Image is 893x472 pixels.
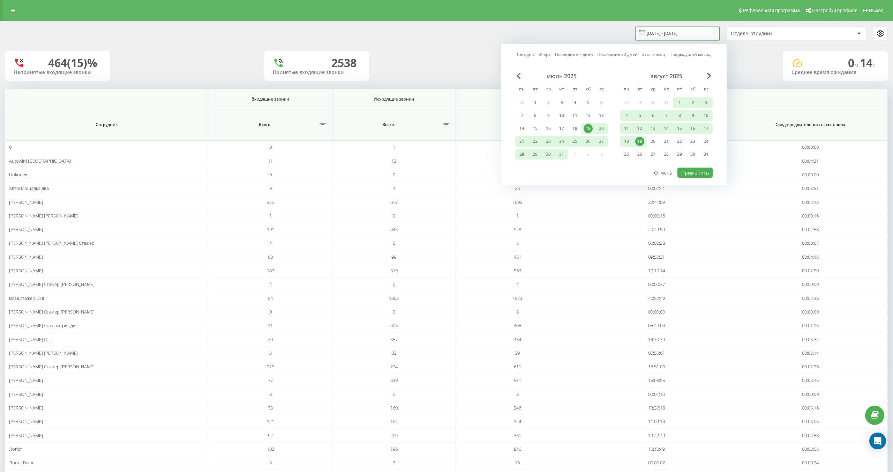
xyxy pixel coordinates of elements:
[268,405,273,411] span: 73
[269,240,272,246] span: 4
[707,73,711,79] span: Next Month
[579,332,733,346] td: 14:30:30
[568,123,581,134] div: пт 18 июля 2025 г.
[734,415,888,428] td: 00:03:05
[734,168,888,182] td: 00:00:00
[579,264,733,278] td: 17:10:14
[514,322,521,329] span: 465
[512,295,522,301] span: 1523
[390,322,398,329] span: 403
[9,213,78,219] span: [PERSON_NAME] [PERSON_NAME]
[620,110,633,121] div: пн 4 авг. 2025 г.
[393,391,395,397] span: 0
[516,281,519,287] span: 4
[389,295,399,301] span: 1303
[517,111,526,120] div: 7
[331,56,357,69] div: 2538
[9,391,43,397] span: [PERSON_NAME]
[391,254,396,260] span: 99
[14,69,102,75] div: Непринятые входящие звонки
[9,336,53,342] span: [PERSON_NAME] ОПГ
[579,415,733,428] td: 11:09:14
[661,84,671,95] abbr: четверг
[542,136,555,147] div: ср 23 июля 2025 г.
[555,97,568,108] div: чт 3 июля 2025 г.
[218,96,323,102] span: Входящие звонки
[854,61,860,69] span: м
[515,136,528,147] div: пн 21 июля 2025 г.
[579,209,733,223] td: 00:00:16
[734,360,888,374] td: 00:02:36
[701,111,711,120] div: 10
[390,267,398,274] span: 319
[662,137,671,146] div: 21
[669,51,711,58] a: Предыдущий месяц
[579,428,733,442] td: 19:42:49
[268,336,273,342] span: 20
[579,278,733,291] td: 00:00:37
[648,111,658,120] div: 6
[595,123,608,134] div: вс 20 июля 2025 г.
[743,8,800,13] span: Реферальная программа
[9,281,95,287] span: [PERSON_NAME] Стажер [PERSON_NAME]
[686,97,699,108] div: сб 2 авг. 2025 г.
[688,124,697,133] div: 16
[269,185,272,191] span: 0
[393,171,395,178] span: 0
[393,240,395,246] span: 0
[555,51,593,58] a: Последние 7 дней
[579,250,733,264] td: 09:50:31
[688,111,697,120] div: 9
[512,199,522,205] span: 1095
[648,137,658,146] div: 20
[267,363,274,370] span: 225
[269,281,272,287] span: 4
[48,56,97,69] div: 464 (15)%
[686,149,699,160] div: сб 30 авг. 2025 г.
[515,185,520,191] span: 28
[273,69,361,75] div: Принятые входящие звонки
[528,97,542,108] div: вт 1 июля 2025 г.
[517,124,526,133] div: 14
[579,236,733,250] td: 00:00:28
[734,428,888,442] td: 00:04:58
[515,110,528,121] div: пн 7 июля 2025 г.
[622,111,631,120] div: 4
[579,442,733,456] td: 15:10:49
[688,84,698,95] abbr: суббота
[622,124,631,133] div: 11
[686,123,699,134] div: сб 16 авг. 2025 г.
[514,336,521,342] span: 454
[584,124,593,133] div: 19
[268,158,273,164] span: 11
[555,136,568,147] div: чт 24 июля 2025 г.
[584,137,593,146] div: 26
[734,278,888,291] td: 00:00:09
[9,267,43,274] span: [PERSON_NAME]
[570,111,579,120] div: 11
[9,309,95,315] span: [PERSON_NAME] Стажер [PERSON_NAME]
[734,346,888,360] td: 00:02:14
[18,122,195,127] span: Сотрудник
[391,158,396,164] span: 12
[390,405,398,411] span: 160
[581,123,595,134] div: сб 19 июля 2025 г.
[555,149,568,160] div: чт 31 июля 2025 г.
[393,185,395,191] span: 4
[517,150,526,159] div: 28
[544,137,553,146] div: 23
[595,110,608,121] div: вс 13 июля 2025 г.
[596,84,607,95] abbr: воскресенье
[734,140,888,154] td: 00:00:00
[544,98,553,107] div: 2
[620,149,633,160] div: пн 25 авг. 2025 г.
[390,432,398,438] span: 209
[269,144,272,150] span: 0
[568,97,581,108] div: пт 4 июля 2025 г.
[542,149,555,160] div: ср 30 июля 2025 г.
[648,84,658,95] abbr: среда
[648,150,658,159] div: 27
[633,123,646,134] div: вт 12 авг. 2025 г.
[269,171,272,178] span: 0
[579,360,733,374] td: 16:51:03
